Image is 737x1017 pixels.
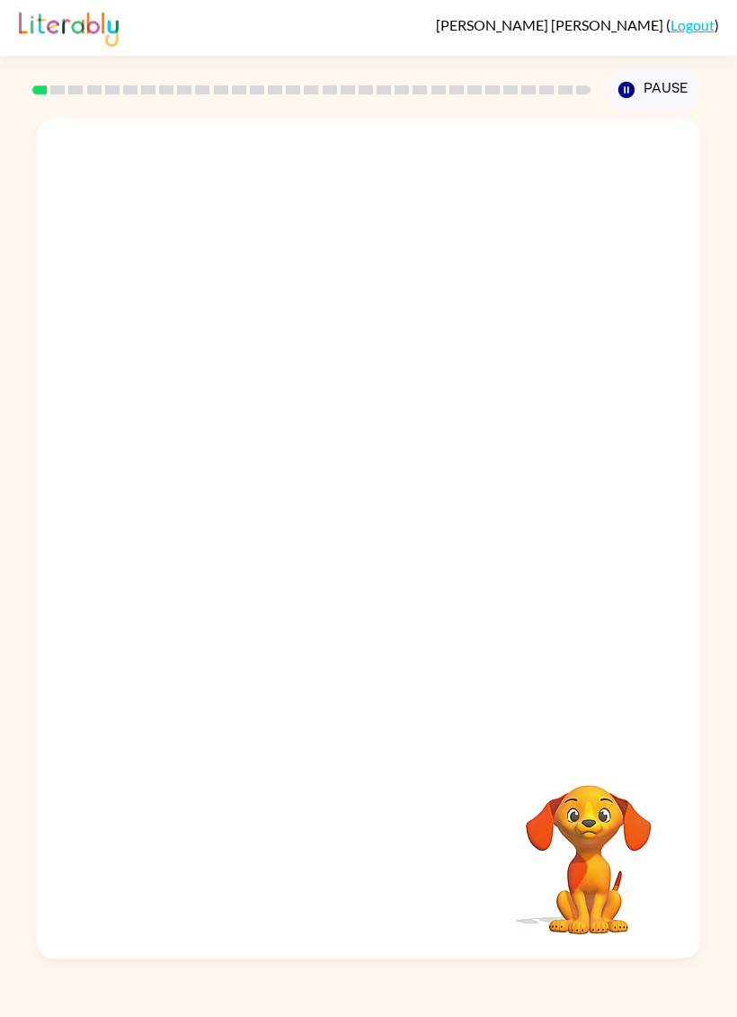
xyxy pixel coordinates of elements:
video: Your browser must support playing .mp4 files to use Literably. Please try using another browser. [499,757,679,937]
span: [PERSON_NAME] [PERSON_NAME] [436,16,666,33]
div: ( ) [436,16,719,33]
a: Logout [670,16,715,33]
button: Pause [608,69,700,111]
img: Literably [19,7,119,47]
